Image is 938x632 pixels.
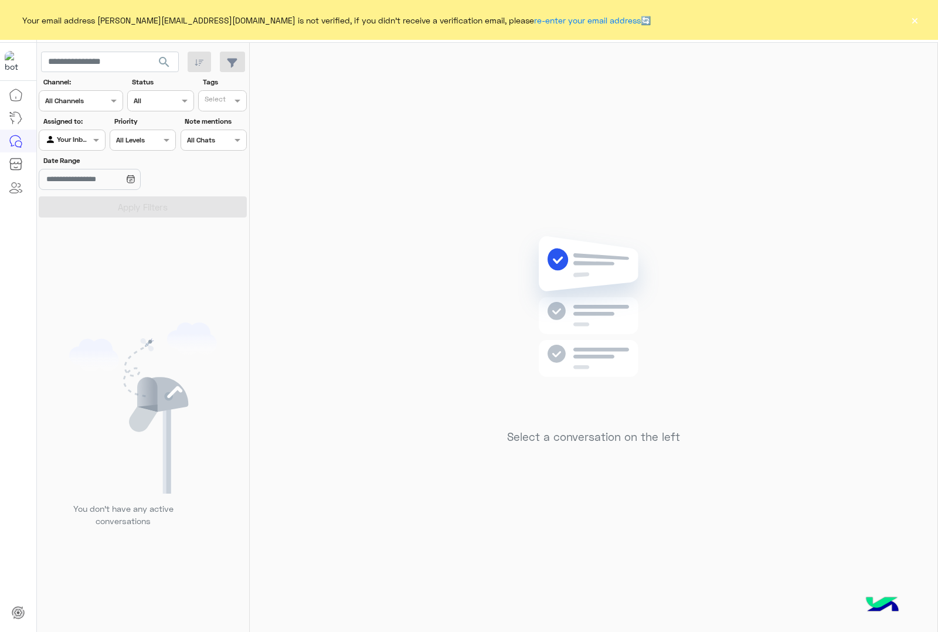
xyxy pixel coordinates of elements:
img: empty users [69,322,217,494]
a: re-enter your email address [534,15,641,25]
label: Date Range [43,155,175,166]
label: Channel: [43,77,122,87]
img: no messages [509,227,678,422]
label: Tags [203,77,246,87]
p: You don’t have any active conversations [64,502,182,528]
label: Note mentions [185,116,245,127]
h5: Select a conversation on the left [507,430,680,444]
button: search [150,52,179,77]
span: search [157,55,171,69]
label: Assigned to: [43,116,104,127]
img: hulul-logo.png [862,585,903,626]
span: Your email address [PERSON_NAME][EMAIL_ADDRESS][DOMAIN_NAME] is not verified, if you didn't recei... [22,14,651,26]
img: 713415422032625 [5,51,26,72]
button: × [909,14,920,26]
label: Status [132,77,192,87]
div: Select [203,94,226,107]
button: Apply Filters [39,196,247,218]
label: Priority [114,116,175,127]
